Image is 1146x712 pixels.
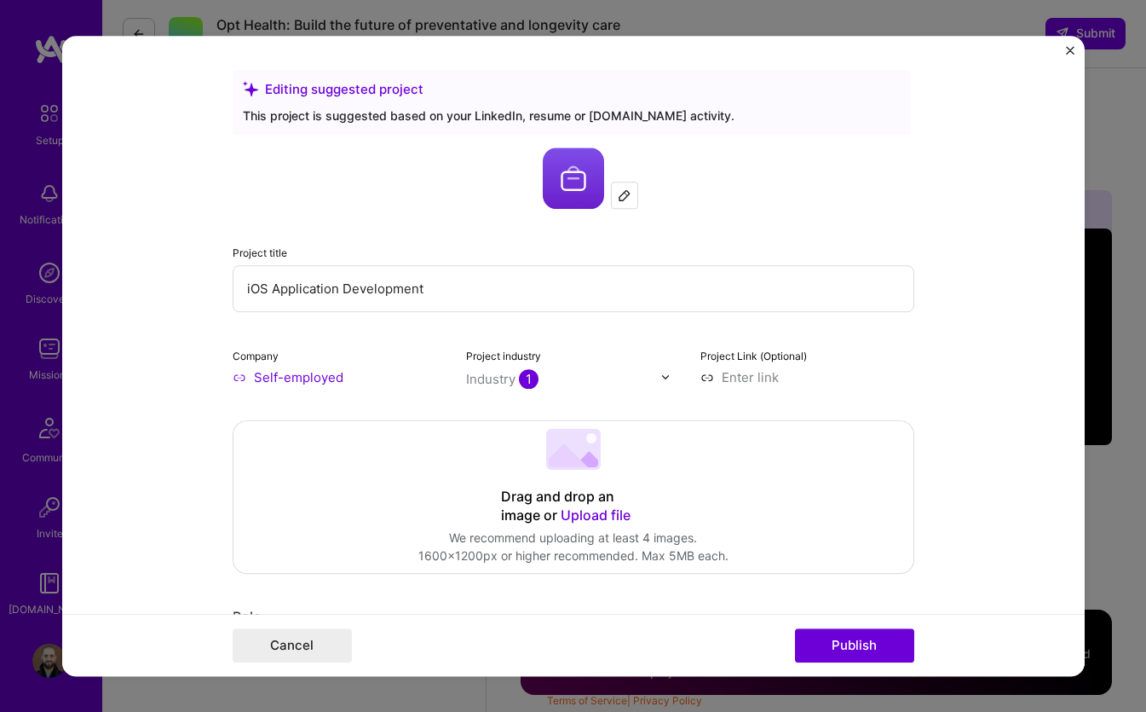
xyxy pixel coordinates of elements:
div: Role [233,608,914,626]
div: Editing suggested project [243,80,901,98]
div: This project is suggested based on your LinkedIn, resume or [DOMAIN_NAME] activity. [243,107,901,124]
label: Project industry [466,350,541,362]
span: 1 [519,369,538,389]
button: Publish [795,628,914,663]
i: icon SuggestedTeams [243,81,258,96]
label: Project Link (Optional) [700,350,807,362]
label: Project title [233,246,287,259]
div: We recommend uploading at least 4 images. [418,530,728,547]
input: Enter name or website [233,368,446,386]
div: Drag and drop an image or Upload fileWe recommend uploading at least 4 images.1600x1200px or high... [233,420,914,574]
button: Close [1066,46,1074,64]
img: drop icon [660,372,671,382]
img: Edit [618,188,631,202]
label: Company [233,350,279,362]
div: Industry [466,370,538,388]
span: Upload file [561,507,631,524]
input: Enter link [700,368,914,386]
img: Company logo [543,148,604,209]
div: 1600x1200px or higher recommended. Max 5MB each. [418,547,728,565]
div: Drag and drop an image or [501,488,646,525]
button: Cancel [233,628,352,663]
div: Edit [612,182,637,208]
input: Enter the name of the project [233,265,914,312]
